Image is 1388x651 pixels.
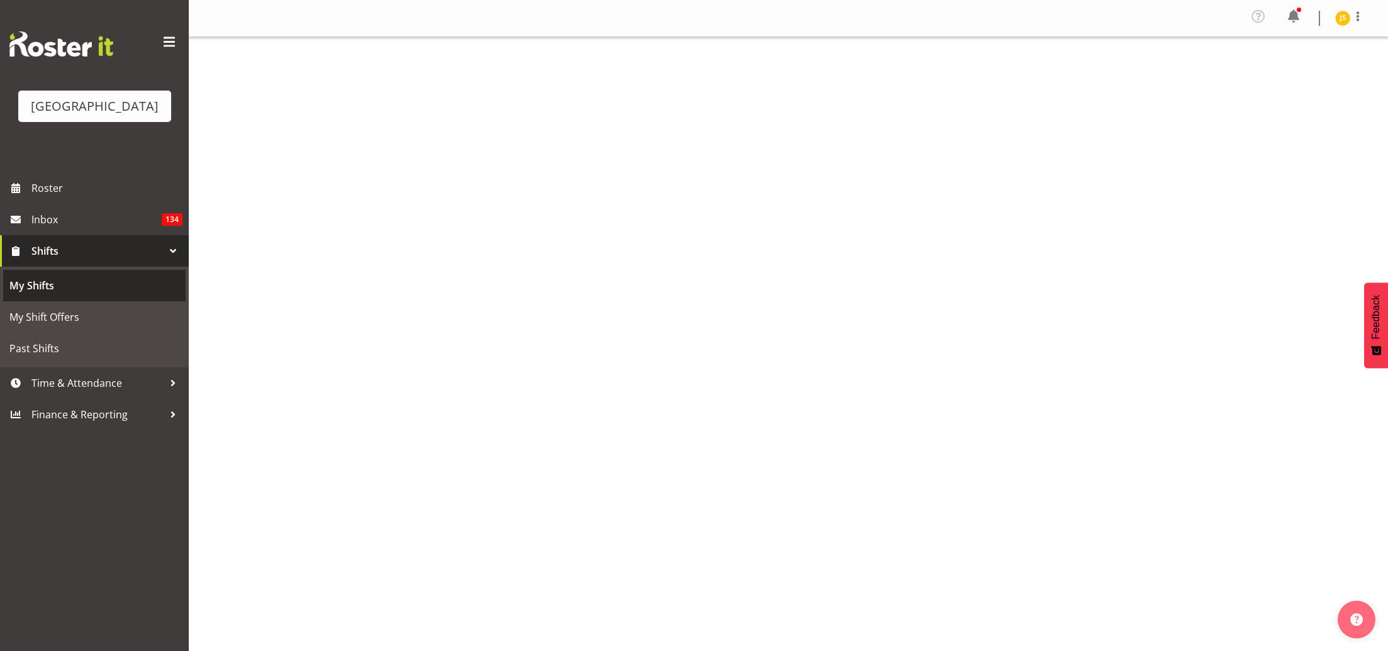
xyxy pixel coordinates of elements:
[31,179,182,198] span: Roster
[31,374,164,392] span: Time & Attendance
[31,210,162,229] span: Inbox
[3,333,186,364] a: Past Shifts
[31,97,159,116] div: [GEOGRAPHIC_DATA]
[9,276,179,295] span: My Shifts
[9,308,179,326] span: My Shift Offers
[1370,295,1382,339] span: Feedback
[3,270,186,301] a: My Shifts
[162,213,182,226] span: 134
[31,405,164,424] span: Finance & Reporting
[1364,282,1388,368] button: Feedback - Show survey
[31,242,164,260] span: Shifts
[9,339,179,358] span: Past Shifts
[1350,613,1363,626] img: help-xxl-2.png
[3,301,186,333] a: My Shift Offers
[9,31,113,57] img: Rosterit website logo
[1335,11,1350,26] img: jody-smart9491.jpg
